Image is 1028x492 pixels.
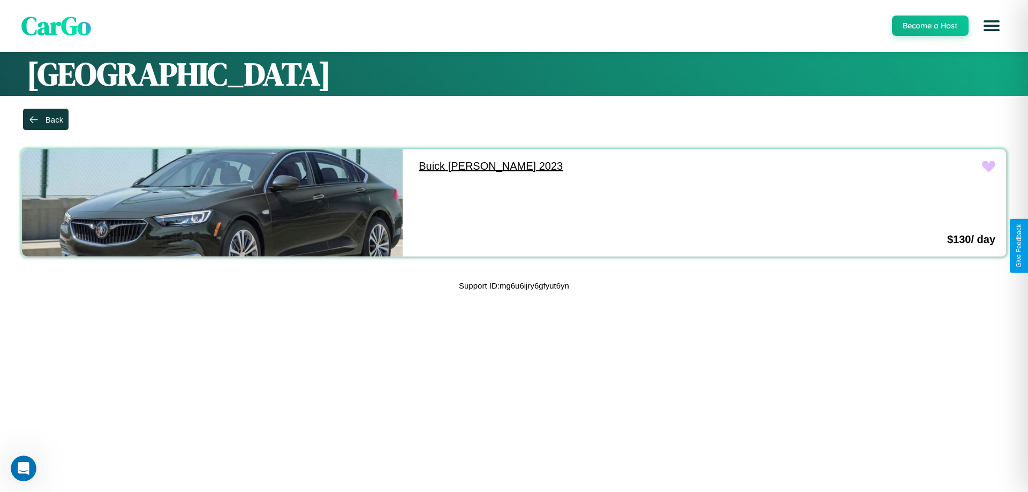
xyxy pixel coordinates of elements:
[11,456,36,481] iframe: Intercom live chat
[892,16,969,36] button: Become a Host
[459,278,569,293] p: Support ID: mg6u6ijry6gfyut6yn
[408,149,789,183] a: Buick [PERSON_NAME] 2023
[977,11,1007,41] button: Open menu
[21,8,91,43] span: CarGo
[46,115,63,124] div: Back
[27,52,1001,96] h1: [GEOGRAPHIC_DATA]
[947,233,995,246] h3: $ 130 / day
[23,109,69,130] button: Back
[1015,224,1023,268] div: Give Feedback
